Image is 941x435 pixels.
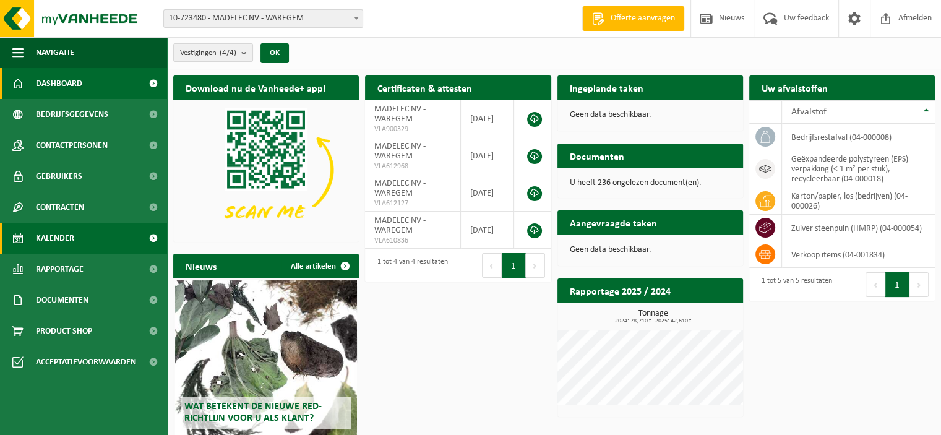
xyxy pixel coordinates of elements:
[173,254,229,278] h2: Nieuws
[608,12,678,25] span: Offerte aanvragen
[36,347,136,377] span: Acceptatievoorwaarden
[374,216,426,235] span: MADELEC NV - WAREGEM
[374,179,426,198] span: MADELEC NV - WAREGEM
[173,100,359,239] img: Download de VHEPlus App
[281,254,358,278] a: Alle artikelen
[36,37,74,68] span: Navigatie
[374,162,450,171] span: VLA612968
[36,130,108,161] span: Contactpersonen
[180,44,236,62] span: Vestigingen
[482,253,502,278] button: Previous
[374,142,426,161] span: MADELEC NV - WAREGEM
[782,215,935,241] td: zuiver steenpuin (HMRP) (04-000054)
[184,402,322,423] span: Wat betekent de nieuwe RED-richtlijn voor u als klant?
[220,49,236,57] count: (4/4)
[557,144,637,168] h2: Documenten
[36,68,82,99] span: Dashboard
[461,212,515,249] td: [DATE]
[651,303,742,327] a: Bekijk rapportage
[526,253,545,278] button: Next
[163,9,363,28] span: 10-723480 - MADELEC NV - WAREGEM
[374,199,450,209] span: VLA612127
[782,124,935,150] td: bedrijfsrestafval (04-000008)
[564,318,743,324] span: 2024: 78,710 t - 2025: 42,610 t
[164,10,363,27] span: 10-723480 - MADELEC NV - WAREGEM
[570,111,731,119] p: Geen data beschikbaar.
[461,174,515,212] td: [DATE]
[782,150,935,187] td: geëxpandeerde polystyreen (EPS) verpakking (< 1 m² per stuk), recycleerbaar (04-000018)
[36,316,92,347] span: Product Shop
[557,278,683,303] h2: Rapportage 2025 / 2024
[749,75,840,100] h2: Uw afvalstoffen
[173,43,253,62] button: Vestigingen(4/4)
[461,137,515,174] td: [DATE]
[36,99,108,130] span: Bedrijfsgegevens
[755,271,832,298] div: 1 tot 5 van 5 resultaten
[173,75,338,100] h2: Download nu de Vanheede+ app!
[557,75,656,100] h2: Ingeplande taken
[791,107,827,117] span: Afvalstof
[36,161,82,192] span: Gebruikers
[782,241,935,268] td: verkoop items (04-001834)
[260,43,289,63] button: OK
[570,179,731,187] p: U heeft 236 ongelezen document(en).
[36,285,88,316] span: Documenten
[557,210,669,235] h2: Aangevraagde taken
[502,253,526,278] button: 1
[374,105,426,124] span: MADELEC NV - WAREGEM
[365,75,484,100] h2: Certificaten & attesten
[885,272,909,297] button: 1
[36,223,74,254] span: Kalender
[582,6,684,31] a: Offerte aanvragen
[461,100,515,137] td: [DATE]
[909,272,929,297] button: Next
[564,309,743,324] h3: Tonnage
[782,187,935,215] td: karton/papier, los (bedrijven) (04-000026)
[175,280,357,435] a: Wat betekent de nieuwe RED-richtlijn voor u als klant?
[36,192,84,223] span: Contracten
[36,254,84,285] span: Rapportage
[866,272,885,297] button: Previous
[371,252,448,279] div: 1 tot 4 van 4 resultaten
[374,124,450,134] span: VLA900329
[570,246,731,254] p: Geen data beschikbaar.
[374,236,450,246] span: VLA610836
